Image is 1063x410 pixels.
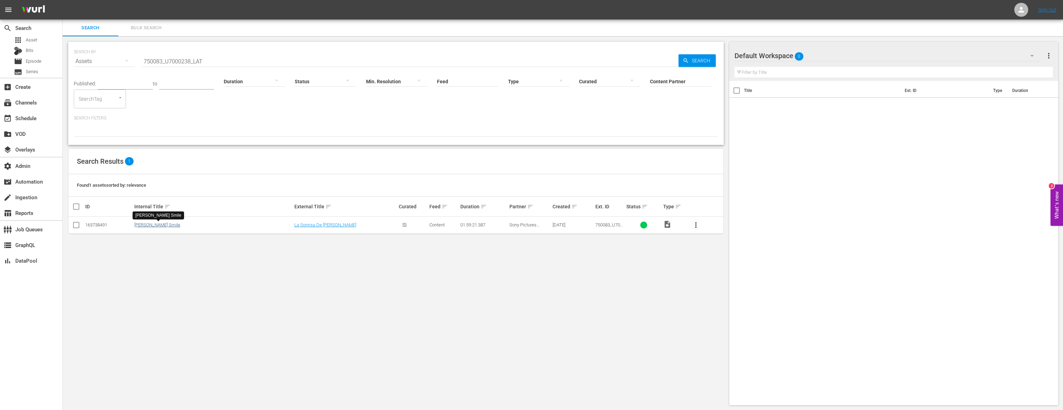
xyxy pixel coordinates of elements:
span: sort [642,203,648,210]
img: ans4CAIJ8jUAAAAAAAAAAAAAAAAAAAAAAAAgQb4GAAAAAAAAAAAAAAAAAAAAAAAAJMjXAAAAAAAAAAAAAAAAAAAAAAAAgAT5G... [17,2,50,18]
button: Open [117,94,124,101]
span: Overlays [3,146,12,154]
div: External Title [294,202,397,211]
span: Admin [3,162,12,170]
span: 0 [795,49,804,64]
span: Ingestion [3,193,12,202]
span: Asset [26,37,37,44]
div: Default Workspace [735,46,1040,65]
button: more_vert [1045,47,1053,64]
span: Episode [26,58,41,65]
span: sort [325,203,332,210]
div: [PERSON_NAME] Smile [135,212,181,218]
span: Search [67,24,114,32]
span: Bits [26,47,33,54]
span: Search Results [77,157,124,165]
div: Created [553,202,594,211]
button: Search [679,54,716,67]
span: menu [4,6,13,14]
button: Open Feedback Widget [1050,184,1063,226]
div: [DATE] [553,222,594,227]
div: Bits [14,47,22,55]
span: Video [663,220,672,229]
a: Sign Out [1038,7,1056,13]
div: Internal Title [134,202,292,211]
span: sort [481,203,487,210]
span: Asset [14,36,22,44]
span: Episode [14,57,22,65]
span: more_vert [1045,52,1053,60]
span: Create [3,83,12,91]
span: Sony Pictures Television [509,222,539,233]
div: Ext. ID [595,204,624,209]
span: Search [689,54,716,67]
span: 750083_U7000238_LAT [595,222,623,233]
span: GraphQL [3,241,12,249]
span: Found 1 assets sorted by: relevance [77,183,146,188]
span: sort [164,203,170,210]
span: Published: [74,81,96,86]
span: sort [571,203,578,210]
span: more_vert [692,221,700,229]
span: Channels [3,99,12,107]
div: Feed [429,202,458,211]
span: sort [527,203,533,210]
button: more_vert [688,217,704,233]
th: Duration [1008,81,1050,100]
span: Content [429,222,445,227]
div: Curated [399,204,427,209]
span: to [153,81,157,86]
th: Type [989,81,1008,100]
a: [PERSON_NAME] Smile [134,222,180,227]
div: Status [626,202,661,211]
div: 01:59:21.387 [460,222,507,227]
span: 1 [125,157,134,165]
span: Automation [3,178,12,186]
span: Reports [3,209,12,217]
span: Schedule [3,114,12,123]
a: La Sonrisa De [PERSON_NAME] [294,222,356,227]
div: Type [663,202,686,211]
p: Search Filters: [74,115,718,121]
span: Search [3,24,12,32]
span: Series [14,68,22,76]
span: DataPool [3,257,12,265]
span: sort [675,203,681,210]
div: 3 [1049,183,1054,188]
span: Series [26,68,38,75]
span: VOD [3,130,12,138]
div: Duration [460,202,507,211]
div: 163738491 [85,222,132,227]
span: sort [442,203,448,210]
th: Title [744,81,900,100]
th: Ext. ID [901,81,989,100]
span: Bulk Search [122,24,170,32]
span: Job Queues [3,225,12,234]
div: ID [85,204,132,209]
div: Partner [509,202,550,211]
div: Assets [74,52,135,71]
